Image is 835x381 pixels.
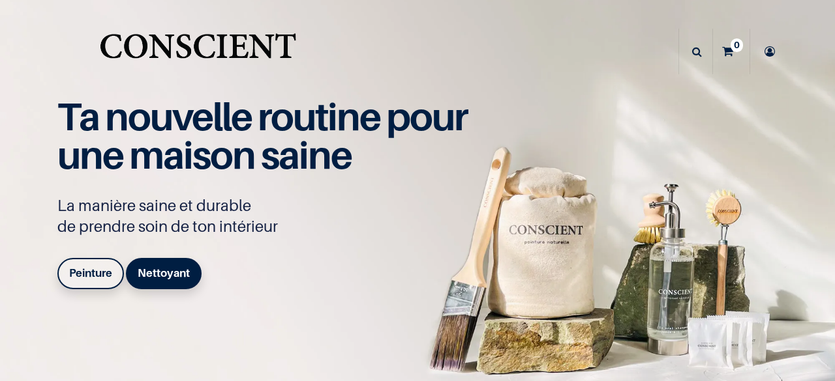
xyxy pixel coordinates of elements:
[713,29,750,74] a: 0
[731,38,743,51] sup: 0
[138,266,190,279] b: Nettoyant
[126,258,202,289] a: Nettoyant
[57,93,467,178] span: Ta nouvelle routine pour une maison saine
[57,258,124,289] a: Peinture
[97,26,299,78] a: Logo of Conscient
[97,26,299,78] img: Conscient
[57,195,481,237] p: La manière saine et durable de prendre soin de ton intérieur
[69,266,112,279] b: Peinture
